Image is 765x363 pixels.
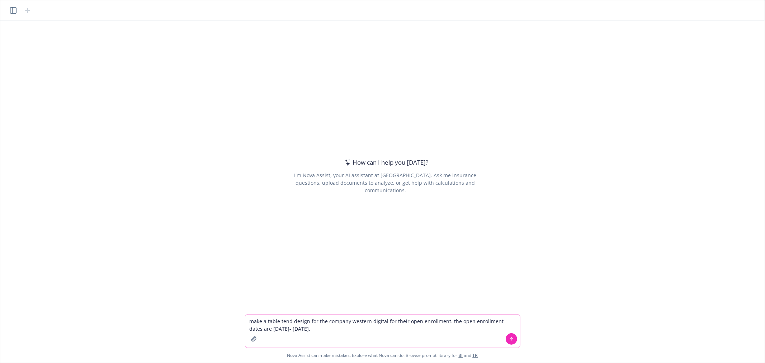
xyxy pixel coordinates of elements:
a: BI [459,352,463,358]
span: Nova Assist can make mistakes. Explore what Nova can do: Browse prompt library for and [287,348,478,363]
a: TR [473,352,478,358]
div: How can I help you [DATE]? [343,158,428,167]
textarea: make a table tend design for the company western digital for their open enrollment. the open enro... [245,315,520,348]
div: I'm Nova Assist, your AI assistant at [GEOGRAPHIC_DATA]. Ask me insurance questions, upload docum... [284,171,486,194]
